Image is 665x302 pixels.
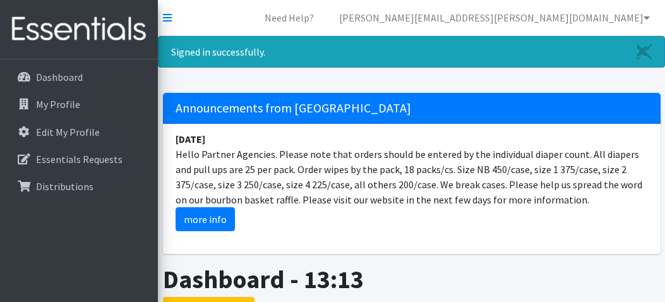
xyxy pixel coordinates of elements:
a: Close [624,37,664,67]
div: Signed in successfully. [158,36,665,68]
p: My Profile [36,98,80,111]
a: more info [176,207,235,231]
p: Essentials Requests [36,153,123,166]
a: Dashboard [5,64,153,90]
h5: Announcements from [GEOGRAPHIC_DATA] [163,93,661,124]
a: Need Help? [255,5,324,30]
a: Essentials Requests [5,147,153,172]
a: Edit My Profile [5,119,153,145]
p: Dashboard [36,71,83,83]
h1: Dashboard - 13:13 [163,264,661,294]
a: Distributions [5,174,153,199]
p: Distributions [36,180,93,193]
img: HumanEssentials [5,8,153,51]
li: Hello Partner Agencies. Please note that orders should be entered by the individual diaper count.... [163,124,661,239]
a: My Profile [5,92,153,117]
a: [PERSON_NAME][EMAIL_ADDRESS][PERSON_NAME][DOMAIN_NAME] [329,5,660,30]
p: Edit My Profile [36,126,100,138]
strong: [DATE] [176,133,205,145]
